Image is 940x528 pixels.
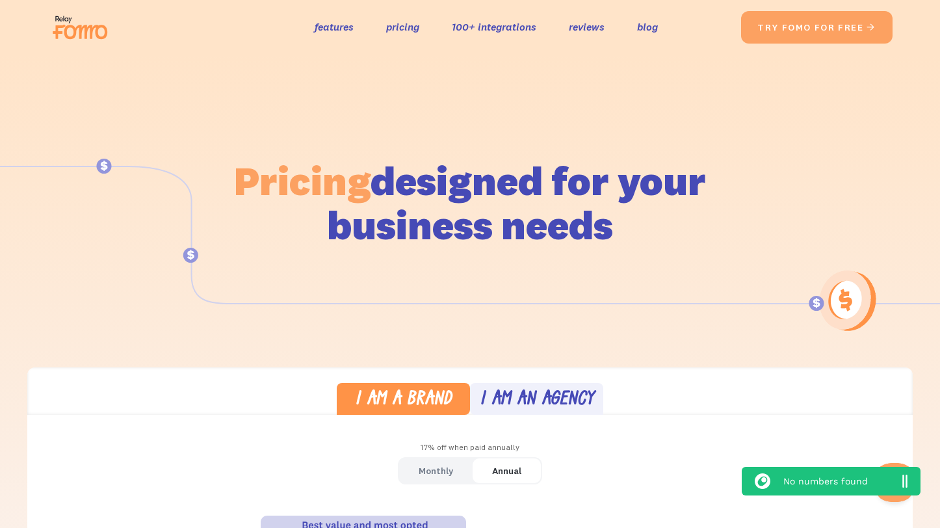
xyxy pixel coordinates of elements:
div: Annual [492,462,521,481]
iframe: Toggle Customer Support [875,463,914,502]
span:  [866,21,876,33]
div: No numbers found [770,462,902,501]
div: Monthly [419,462,453,481]
span: Pricing [234,155,371,205]
div: 17% off when paid annually [27,438,913,457]
a: features [315,18,354,36]
a: 100+ integrations [452,18,536,36]
h1: designed for your business needs [233,159,707,247]
div: I am a brand [355,391,452,410]
div: I am an agency [480,391,594,410]
a: blog [637,18,658,36]
a: try fomo for free [741,11,893,44]
a: reviews [569,18,605,36]
a: pricing [386,18,419,36]
img: onoff [755,473,770,489]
